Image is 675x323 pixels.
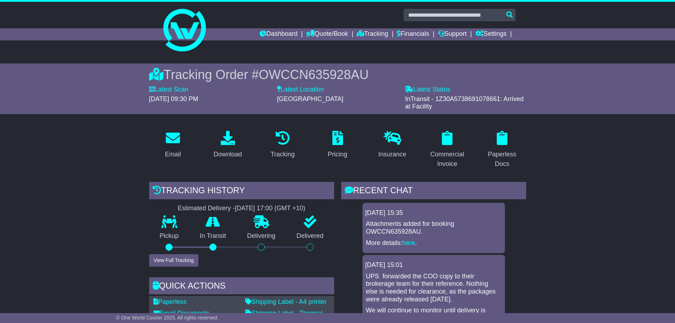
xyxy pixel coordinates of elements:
div: Download [214,150,242,159]
span: InTransit - 1Z30A5738691078661: Arrived at Facility [405,95,524,110]
span: [GEOGRAPHIC_DATA] [277,95,343,102]
a: Commercial Invoice [423,128,471,171]
span: © One World Courier 2025. All rights reserved. [116,315,219,321]
div: Estimated Delivery - [149,205,334,212]
span: OWCCN635928AU [259,67,369,82]
div: RECENT CHAT [341,182,526,201]
div: Paperless Docs [483,150,522,169]
p: Attachments added for booking OWCCN635928AU. [366,220,501,235]
a: Tracking [266,128,299,162]
div: Tracking history [149,182,334,201]
a: Paperless [153,298,187,305]
label: Latest Scan [149,86,189,94]
a: Tracking [357,28,388,40]
div: Pricing [328,150,347,159]
p: Delivered [286,232,334,240]
a: Email Documents [153,310,210,317]
div: [DATE] 17:00 (GMT +10) [235,205,305,212]
div: [DATE] 15:01 [365,261,502,269]
a: Shipping Label - A4 printer [245,298,327,305]
a: Email [160,128,185,162]
label: Latest Status [405,86,450,94]
p: UPS forwarded the COO copy to their brokerage team for their reference. Nothing else is needed fo... [366,273,501,303]
a: Insurance [374,128,411,162]
a: Quote/Book [306,28,348,40]
p: We will continue to monitor until delivery is completed. [366,307,501,322]
div: [DATE] 15:35 [365,209,502,217]
a: Paperless Docs [478,128,526,171]
div: Tracking [270,150,294,159]
div: Email [165,150,181,159]
a: Settings [476,28,507,40]
div: Quick Actions [149,277,334,296]
a: Pricing [323,128,352,162]
p: In Transit [189,232,237,240]
div: Tracking Order # [149,67,526,82]
p: More details: . [366,239,501,247]
a: Support [438,28,467,40]
button: View Full Tracking [149,254,198,267]
a: here [403,239,415,246]
div: Commercial Invoice [428,150,467,169]
a: Download [209,128,247,162]
span: [DATE] 09:30 PM [149,95,198,102]
a: Financials [397,28,429,40]
label: Latest Location [277,86,324,94]
p: Delivering [237,232,286,240]
div: Insurance [378,150,406,159]
p: Pickup [149,232,190,240]
a: Dashboard [260,28,298,40]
